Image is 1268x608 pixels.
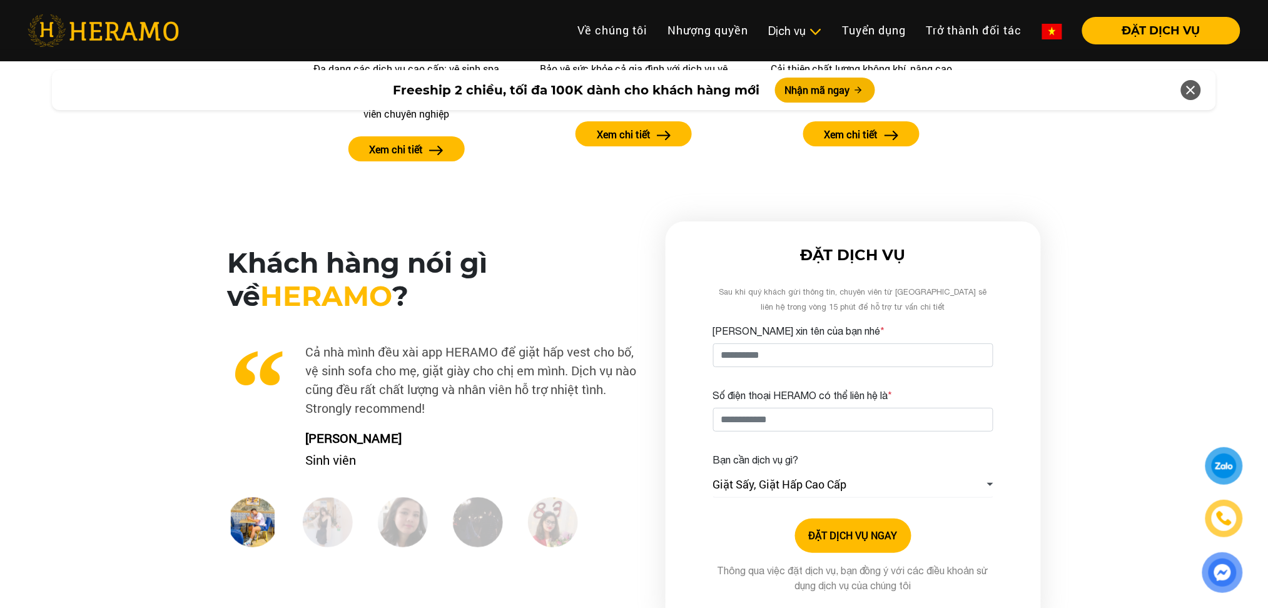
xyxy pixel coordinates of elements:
span: Sau khi quý khách gửi thông tin, chuyên viên từ [GEOGRAPHIC_DATA] sẽ liên hệ trong vòng 15 phút đ... [719,287,987,312]
img: arrow [885,131,899,140]
img: HP3.jpg [378,497,428,547]
p: Sinh viên [297,450,646,469]
label: Bạn cần dịch vụ gì? [713,452,799,467]
a: Về chúng tôi [567,17,657,44]
a: Tuyển dụng [832,17,916,44]
label: [PERSON_NAME] xin tên của bạn nhé [713,323,885,338]
img: phone-icon [1215,510,1233,528]
span: Giặt Sấy, Giặt Hấp Cao Cấp [713,476,847,493]
label: Xem chi tiết [824,127,878,142]
img: arrow [429,146,444,155]
button: ĐẶT DỊCH VỤ NGAY [795,519,911,553]
img: HP2.jpg [303,497,353,547]
a: Trở thành đối tác [916,17,1032,44]
button: Xem chi tiết [803,121,920,146]
button: ĐẶT DỊCH VỤ [1082,17,1240,44]
a: phone-icon [1207,502,1242,536]
a: Nhượng quyền [657,17,758,44]
img: arrow [657,131,671,140]
span: Thông qua việc đặt dịch vụ, bạn đồng ý với các điều khoản sử dụng dịch vụ của chúng tôi [717,565,989,591]
button: Nhận mã ngay [775,78,875,103]
a: Xem chi tiết arrow [762,121,961,146]
span: HERAMO [261,279,393,313]
img: vn-flag.png [1042,24,1062,39]
img: heramo-logo.png [28,14,179,47]
img: subToggleIcon [809,26,822,38]
p: Cả nhà mình đều xài app HERAMO để giặt hấp vest cho bố, vệ sinh sofa cho mẹ, giặt giày cho chị em... [228,342,646,417]
button: Xem chi tiết [348,136,465,161]
img: HP4.jpg [453,497,503,547]
div: Dịch vụ [768,23,822,39]
p: [PERSON_NAME] [297,428,646,447]
img: HP5.jpg [528,497,578,547]
span: Freeship 2 chiều, tối đa 100K dành cho khách hàng mới [393,81,760,99]
img: HP1.jpg [228,497,278,547]
a: ĐẶT DỊCH VỤ [1072,25,1240,36]
a: Xem chi tiết arrow [535,121,734,146]
label: Xem chi tiết [597,127,651,142]
h2: Khách hàng nói gì về ? [228,246,646,313]
button: Xem chi tiết [576,121,692,146]
label: Xem chi tiết [369,142,423,157]
label: Số điện thoại HERAMO có thể liên hệ là [713,388,893,403]
h3: ĐẶT DỊCH VỤ [713,246,993,265]
a: Xem chi tiết arrow [307,136,506,161]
